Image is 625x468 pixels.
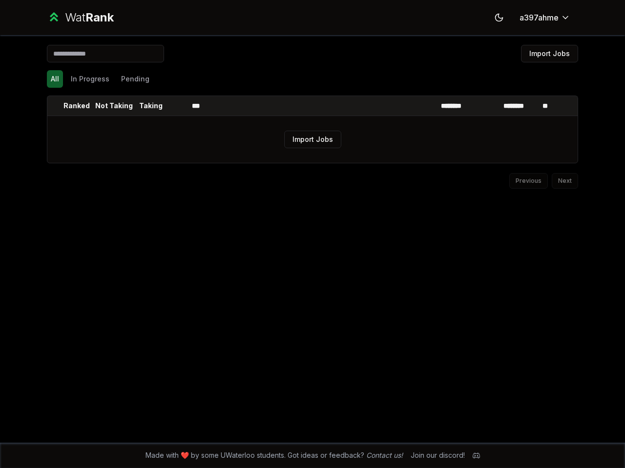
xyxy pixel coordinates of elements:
p: Ranked [63,101,90,111]
button: In Progress [67,70,113,88]
button: Pending [117,70,153,88]
a: Contact us! [366,451,403,459]
div: Join our discord! [411,450,465,460]
span: Made with ❤️ by some UWaterloo students. Got ideas or feedback? [146,450,403,460]
p: Taking [139,101,163,111]
button: All [47,70,63,88]
a: WatRank [47,10,114,25]
p: Not Taking [95,101,133,111]
button: Import Jobs [521,45,578,62]
span: a397ahme [520,12,559,23]
button: a397ahme [512,9,578,26]
button: Import Jobs [284,131,341,148]
span: Rank [85,10,114,24]
div: Wat [65,10,114,25]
